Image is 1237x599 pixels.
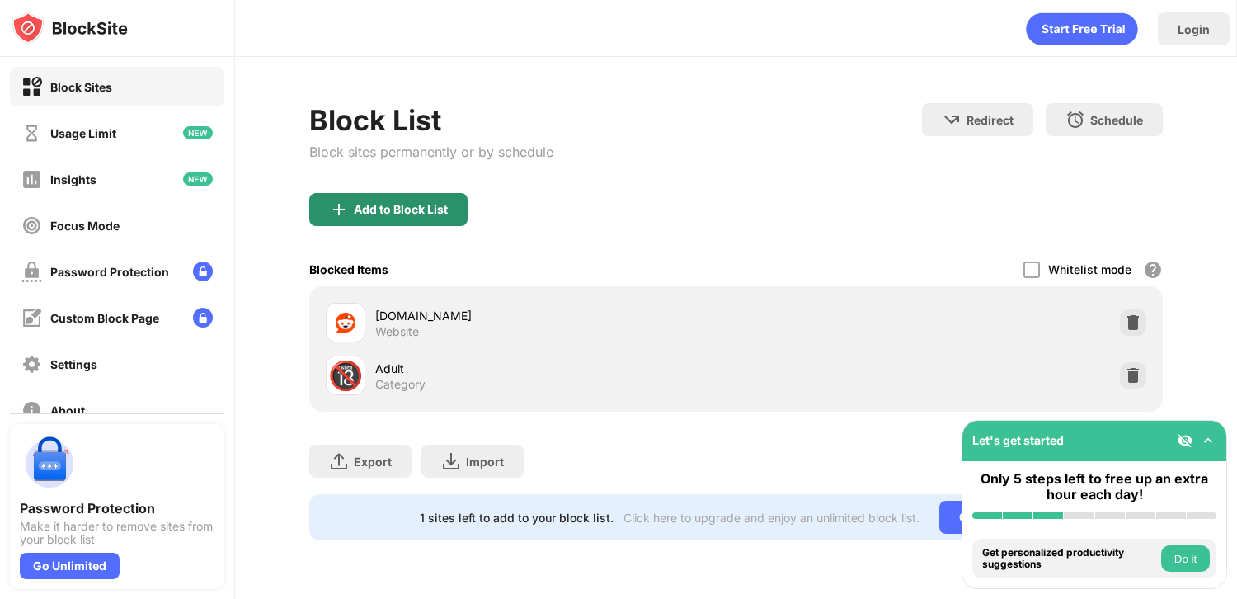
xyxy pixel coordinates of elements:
[12,12,128,45] img: logo-blocksite.svg
[50,311,159,325] div: Custom Block Page
[193,262,213,281] img: lock-menu.svg
[967,113,1014,127] div: Redirect
[328,359,363,393] div: 🔞
[21,308,42,328] img: customize-block-page-off.svg
[466,455,504,469] div: Import
[354,455,392,469] div: Export
[972,471,1216,502] div: Only 5 steps left to free up an extra hour each day!
[309,103,553,137] div: Block List
[21,354,42,375] img: settings-off.svg
[1178,22,1210,36] div: Login
[375,324,419,339] div: Website
[50,172,96,186] div: Insights
[1177,432,1193,449] img: eye-not-visible.svg
[50,265,169,279] div: Password Protection
[50,357,97,371] div: Settings
[20,553,120,579] div: Go Unlimited
[21,400,42,421] img: about-off.svg
[420,511,614,525] div: 1 sites left to add to your block list.
[183,172,213,186] img: new-icon.svg
[21,123,42,144] img: time-usage-off.svg
[21,262,42,282] img: password-protection-off.svg
[1048,262,1131,276] div: Whitelist mode
[982,547,1157,571] div: Get personalized productivity suggestions
[1161,545,1210,572] button: Do it
[21,169,42,190] img: insights-off.svg
[21,77,42,97] img: block-on.svg
[309,144,553,160] div: Block sites permanently or by schedule
[50,403,85,417] div: About
[50,126,116,140] div: Usage Limit
[375,360,736,377] div: Adult
[309,262,388,276] div: Blocked Items
[972,433,1064,447] div: Let's get started
[1200,432,1216,449] img: omni-setup-toggle.svg
[939,501,1052,534] div: Go Unlimited
[623,511,920,525] div: Click here to upgrade and enjoy an unlimited block list.
[20,520,214,546] div: Make it harder to remove sites from your block list
[1026,12,1138,45] div: animation
[20,500,214,516] div: Password Protection
[336,313,355,333] img: favicons
[50,219,120,233] div: Focus Mode
[1090,113,1143,127] div: Schedule
[354,203,448,216] div: Add to Block List
[193,308,213,328] img: lock-menu.svg
[21,215,42,236] img: focus-off.svg
[20,434,79,493] img: push-password-protection.svg
[183,126,213,139] img: new-icon.svg
[375,307,736,324] div: [DOMAIN_NAME]
[375,377,426,392] div: Category
[50,80,112,94] div: Block Sites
